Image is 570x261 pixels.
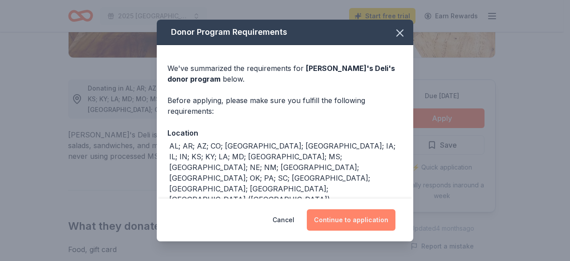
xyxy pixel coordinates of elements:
[157,20,413,45] div: Donor Program Requirements
[167,127,403,139] div: Location
[273,209,294,231] button: Cancel
[307,209,395,231] button: Continue to application
[167,95,403,116] div: Before applying, please make sure you fulfill the following requirements:
[167,63,403,84] div: We've summarized the requirements for below.
[169,141,403,205] div: AL; AR; AZ; CO; [GEOGRAPHIC_DATA]; [GEOGRAPHIC_DATA]; IA; IL; IN; KS; KY; LA; MD; [GEOGRAPHIC_DAT...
